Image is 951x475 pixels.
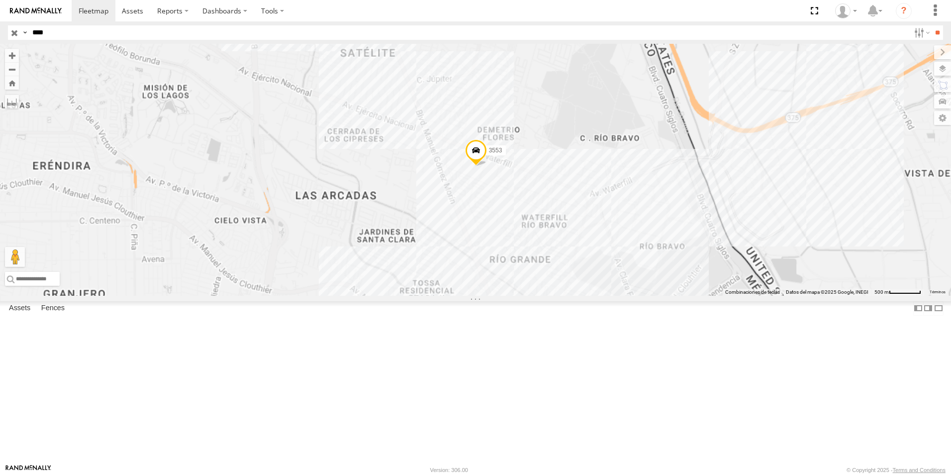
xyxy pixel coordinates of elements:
img: rand-logo.svg [10,7,62,14]
button: Zoom Home [5,76,19,90]
button: Arrastra al hombrecito al mapa para abrir Street View [5,247,25,267]
label: Assets [4,301,35,315]
a: Términos (se abre en una nueva pestaña) [930,290,946,294]
span: 3553 [489,147,502,154]
span: 500 m [874,289,889,295]
a: Terms and Conditions [893,467,946,473]
label: Fences [36,301,70,315]
label: Hide Summary Table [934,301,944,316]
label: Dock Summary Table to the Left [913,301,923,316]
i: ? [896,3,912,19]
div: Zulma Brisa Rios [832,3,860,18]
label: Map Settings [934,111,951,125]
label: Search Query [21,25,29,40]
button: Zoom in [5,49,19,62]
button: Zoom out [5,62,19,76]
div: © Copyright 2025 - [847,467,946,473]
label: Dock Summary Table to the Right [923,301,933,316]
button: Combinaciones de teclas [725,289,780,296]
span: Datos del mapa ©2025 Google, INEGI [786,289,868,295]
label: Search Filter Options [910,25,932,40]
label: Measure [5,95,19,109]
button: Escala del mapa: 500 m por 61 píxeles [871,289,924,296]
a: Visit our Website [5,465,51,475]
div: Version: 306.00 [430,467,468,473]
